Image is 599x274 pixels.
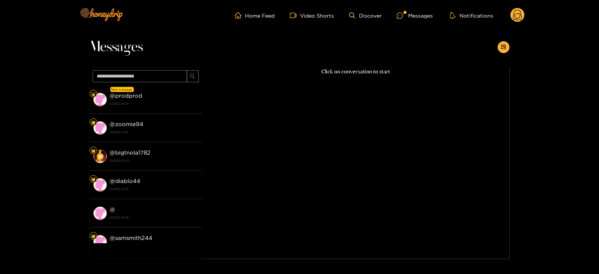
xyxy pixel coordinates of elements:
[110,186,198,192] strong: [DATE] 22:15
[91,234,96,238] img: Fan Level
[235,12,275,19] a: Home Feed
[91,120,96,125] img: Fan Level
[93,207,107,220] img: conversation
[448,12,495,19] button: Notifications
[93,121,107,135] img: conversation
[110,243,198,249] strong: [DATE] 13:36
[290,12,334,19] a: Video Shorts
[110,157,198,164] strong: [DATE] 01:25
[91,92,96,96] img: Fan Level
[110,214,198,221] strong: [DATE] 13:36
[110,92,143,99] strong: @ prodprod
[110,178,141,184] strong: @ diablo44
[190,73,195,80] span: search
[93,178,107,192] img: conversation
[110,129,198,136] strong: [DATE] 12:18
[290,12,300,19] span: video-camera
[91,149,96,153] img: Fan Level
[110,87,134,92] div: New message
[235,12,245,19] span: home
[91,177,96,182] img: Fan Level
[187,70,199,82] button: search
[202,67,510,76] p: Click on conversation to start
[397,11,433,20] div: Messages
[110,149,151,156] strong: @ bigtnola1782
[110,235,153,241] strong: @ samsmith244
[93,150,107,163] img: conversation
[90,38,143,56] span: Messages
[93,235,107,249] img: conversation
[93,93,107,106] img: conversation
[501,44,506,51] span: appstore-add
[110,121,144,127] strong: @ zoomie94
[349,12,382,19] a: Discover
[498,41,510,53] button: appstore-add
[110,206,116,213] strong: @
[110,100,198,107] strong: [DATE] 15:57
